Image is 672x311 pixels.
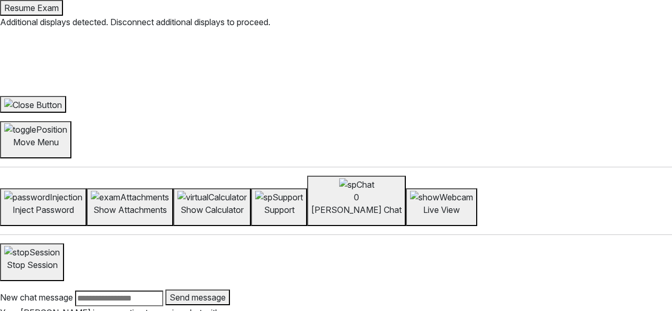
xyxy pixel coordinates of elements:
[339,178,374,191] img: spChat
[4,259,60,271] p: Stop Session
[4,136,67,148] p: Move Menu
[91,191,169,203] img: examAttachments
[87,188,173,226] button: Show Attachments
[255,203,303,216] p: Support
[177,191,247,203] img: virtualCalculator
[4,123,67,136] img: togglePosition
[173,188,251,226] button: Show Calculator
[406,188,477,226] button: Live View
[4,191,82,203] img: passwordInjection
[307,176,406,226] button: spChat0[PERSON_NAME] Chat
[170,292,226,303] span: Send message
[4,99,62,111] img: Close Button
[165,289,230,305] button: Send message
[410,203,473,216] p: Live View
[255,191,303,203] img: spSupport
[4,203,82,216] p: Inject Password
[91,203,169,216] p: Show Attachments
[311,203,402,216] p: [PERSON_NAME] Chat
[177,203,247,216] p: Show Calculator
[4,246,60,259] img: stopSession
[410,191,473,203] img: showWebcam
[251,188,307,226] button: Support
[311,191,402,203] div: 0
